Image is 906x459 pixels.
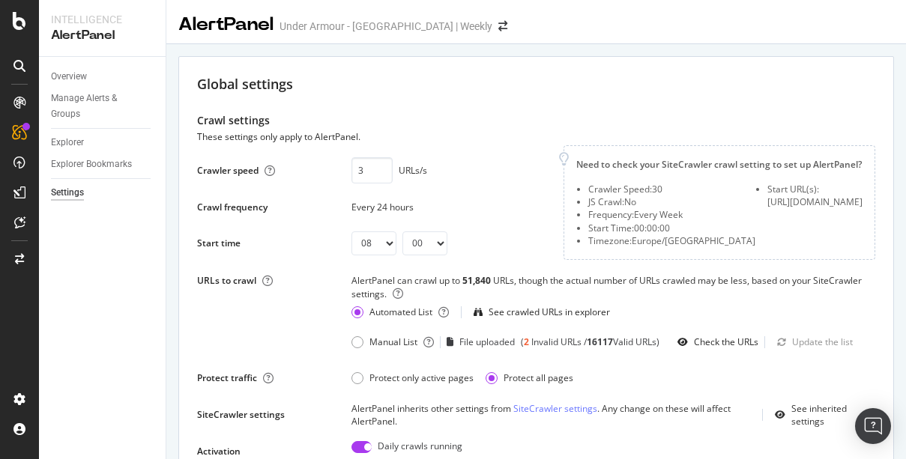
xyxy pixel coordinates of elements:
a: Settings [51,185,155,201]
div: Automated List [369,306,432,318]
div: Overview [51,69,87,85]
li: Start URL(s): [767,183,863,195]
a: Manage Alerts & Groups [51,91,155,122]
div: Protect only active pages [351,371,474,384]
div: Settings [51,185,84,201]
div: AlertPanel [51,27,154,44]
a: SiteCrawler settings [513,402,597,415]
div: Need to check your SiteCrawler crawl setting to set up AlertPanel? [576,158,863,171]
li: JS Crawl: No [588,195,755,208]
a: Overview [51,69,155,85]
div: Open Intercom Messenger [855,408,891,444]
div: Automated List [351,306,432,318]
div: Check the URLs [694,335,758,348]
a: See crawled URLs in explorer [474,306,610,318]
div: See inherited settings [791,402,875,428]
div: URLs/s [399,164,427,177]
div: File uploaded [447,335,515,348]
button: Check the URLs [671,330,758,354]
div: ( Invalid URLs / Valid URLs) [521,335,659,348]
div: Explorer [51,135,84,151]
div: 2 [524,335,529,348]
div: See crawled URLs in explorer [489,306,610,318]
li: Timezone: Europe/[GEOGRAPHIC_DATA] [588,234,755,247]
button: Update the list [771,330,853,354]
a: Explorer Bookmarks [51,156,155,172]
div: Crawl frequency [197,201,268,213]
b: 16117 [587,335,613,348]
div: Protect all pages [504,371,573,384]
div: URLs to crawl [197,274,256,287]
div: Crawl settings [197,112,875,129]
div: Update the list [792,335,853,348]
div: Every 24 hours [351,201,546,213]
div: Manage Alerts & Groups [51,91,141,122]
div: Global settings [197,75,875,94]
div: [URL][DOMAIN_NAME] [767,195,863,208]
div: AlertPanel [178,12,274,37]
li: Crawler Speed: 30 [588,183,755,195]
div: Crawler speed [197,164,259,177]
button: See crawled URLs in explorer [474,300,610,324]
div: AlertPanel inherits other settings from . Any change on these will affect AlertPanel. [351,402,750,428]
div: These settings only apply to AlertPanel. [197,129,360,145]
li: Frequency: Every Week [588,208,755,221]
a: Explorer [51,135,155,151]
div: 51,840 [462,274,493,287]
div: Protect only active pages [369,371,474,384]
div: SiteCrawler settings [197,408,285,421]
div: AlertPanel can crawl up to URLs, though the actual number of URLs crawled may be less, based on y... [351,275,875,300]
div: arrow-right-arrow-left [498,21,507,31]
div: Protect all pages [486,371,573,384]
div: Intelligence [51,12,154,27]
div: Protect traffic [197,371,257,384]
div: Start time [197,237,241,249]
li: Start Time: 00:00:00 [588,222,755,234]
div: Activation [197,445,241,458]
div: Manual List [369,335,417,348]
div: Manual List [351,335,417,348]
div: Under Armour - [GEOGRAPHIC_DATA] | Weekly [280,19,492,34]
div: Explorer Bookmarks [51,156,132,172]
